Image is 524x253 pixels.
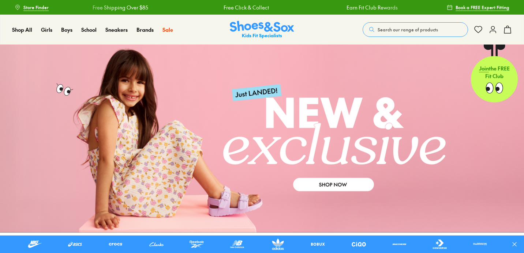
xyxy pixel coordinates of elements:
a: Free Shipping Over $85 [92,4,148,11]
a: Store Finder [15,1,49,14]
span: Search our range of products [378,26,438,33]
a: Jointhe FREE Fit Club [471,44,518,103]
a: Sneakers [105,26,128,34]
button: Search our range of products [363,22,468,37]
a: Boys [61,26,72,34]
a: Shoes & Sox [230,21,294,39]
a: Brands [136,26,154,34]
a: Shop All [12,26,32,34]
span: Sale [162,26,173,33]
img: SNS_Logo_Responsive.svg [230,21,294,39]
span: Join [479,65,489,72]
span: Store Finder [23,4,49,11]
p: the FREE Fit Club [471,59,518,86]
a: Earn Fit Club Rewards [346,4,397,11]
span: School [81,26,97,33]
a: Sale [162,26,173,34]
span: Shop All [12,26,32,33]
a: School [81,26,97,34]
span: Girls [41,26,52,33]
a: Free Click & Collect [223,4,269,11]
a: Girls [41,26,52,34]
span: Brands [136,26,154,33]
span: Book a FREE Expert Fitting [456,4,509,11]
span: Boys [61,26,72,33]
span: Sneakers [105,26,128,33]
a: Book a FREE Expert Fitting [447,1,509,14]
